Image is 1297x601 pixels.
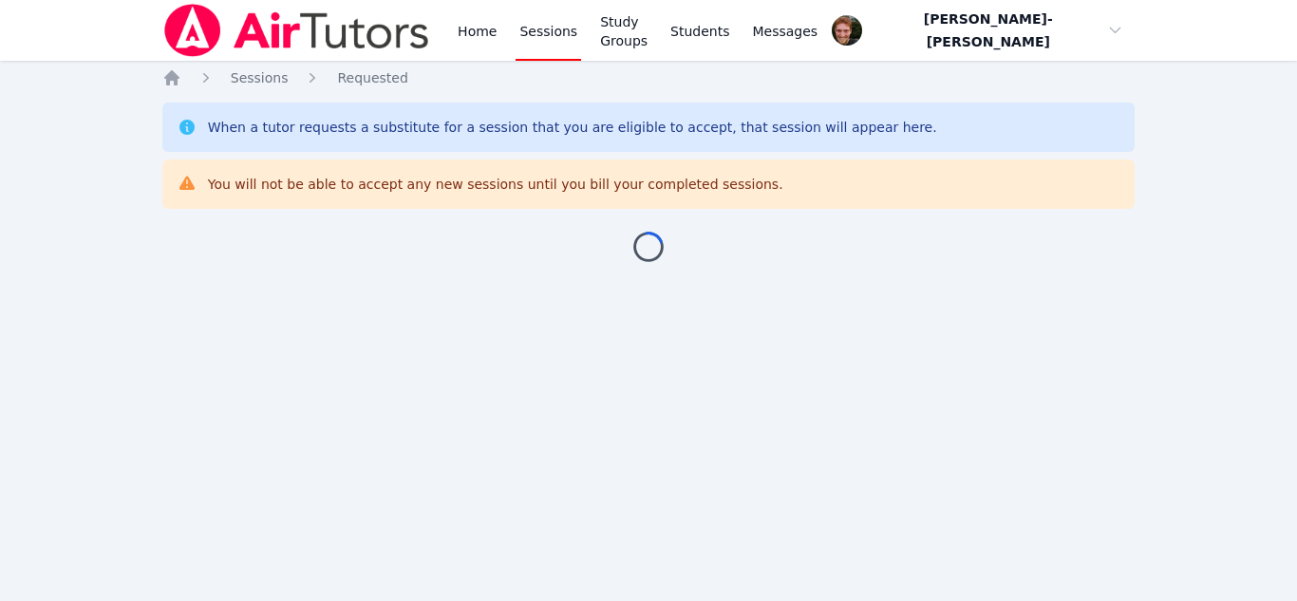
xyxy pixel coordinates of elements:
span: Sessions [231,70,289,85]
nav: Breadcrumb [162,68,1136,87]
img: Air Tutors [162,4,431,57]
a: Requested [337,68,407,87]
div: You will not be able to accept any new sessions until you bill your completed sessions. [208,175,783,194]
span: Requested [337,70,407,85]
div: When a tutor requests a substitute for a session that you are eligible to accept, that session wi... [208,118,937,137]
span: Messages [753,22,818,41]
a: Sessions [231,68,289,87]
